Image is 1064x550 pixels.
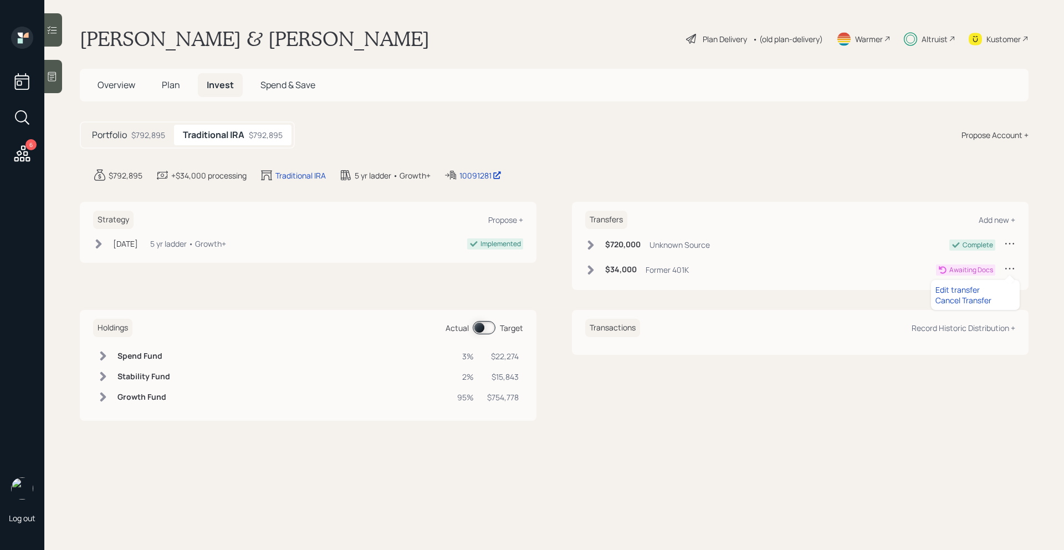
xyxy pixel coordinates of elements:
div: 6 [25,139,37,150]
div: 10091281 [459,170,502,181]
div: • (old plan-delivery) [753,33,823,45]
div: Target [500,322,523,334]
div: Implemented [480,239,521,249]
div: 5 yr ladder • Growth+ [150,238,226,249]
h6: Transfers [585,211,627,229]
div: 2% [457,371,474,383]
div: 5 yr ladder • Growth+ [355,170,431,181]
div: Plan Delivery [703,33,747,45]
h1: [PERSON_NAME] & [PERSON_NAME] [80,27,429,51]
div: +$34,000 processing [171,170,247,181]
div: $792,895 [249,129,283,141]
div: Warmer [855,33,883,45]
h6: $34,000 [605,265,637,274]
div: Awaiting Docs [949,265,993,275]
span: Spend & Save [260,79,315,91]
div: Edit transfer [935,284,1015,295]
h6: $720,000 [605,240,641,249]
div: Former 401K [646,264,689,276]
div: $792,895 [109,170,142,181]
div: 95% [457,391,474,403]
div: $792,895 [131,129,165,141]
h6: Growth Fund [117,393,170,402]
div: Propose + [488,215,523,225]
h5: Portfolio [92,130,127,140]
h5: Traditional IRA [183,130,244,140]
div: Altruist [922,33,948,45]
div: $15,843 [487,371,519,383]
h6: Spend Fund [117,352,170,361]
h6: Transactions [585,319,640,337]
h6: Stability Fund [117,372,170,381]
div: Unknown Source [649,239,710,251]
div: $754,778 [487,391,519,403]
div: Log out [9,513,35,523]
div: [DATE] [113,238,138,249]
h6: Holdings [93,319,132,337]
span: Invest [207,79,234,91]
div: Record Historic Distribution + [912,323,1015,333]
div: 3% [457,350,474,362]
span: Overview [98,79,135,91]
div: Add new + [979,215,1015,225]
div: Traditional IRA [275,170,326,181]
span: Plan [162,79,180,91]
div: Propose Account + [961,129,1029,141]
div: Kustomer [986,33,1021,45]
div: $22,274 [487,350,519,362]
div: Actual [446,322,469,334]
div: Cancel Transfer [935,295,1015,305]
div: Complete [963,240,993,250]
h6: Strategy [93,211,134,229]
img: michael-russo-headshot.png [11,477,33,500]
